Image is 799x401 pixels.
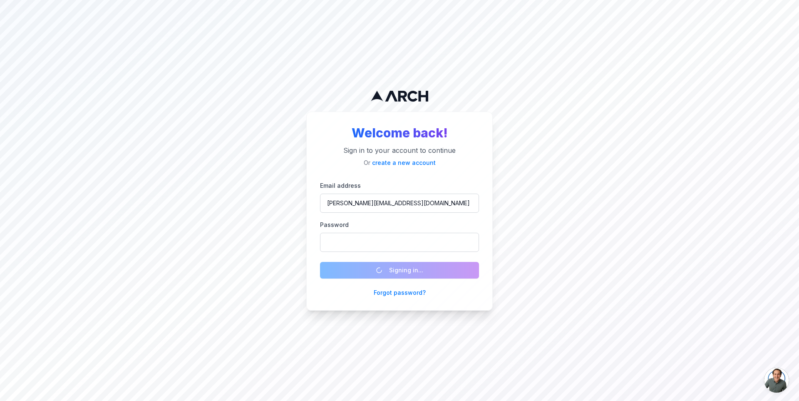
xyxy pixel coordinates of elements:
p: Sign in to your account to continue [320,145,479,155]
a: Open chat [764,368,789,393]
a: create a new account [372,159,436,166]
label: Email address [320,182,361,189]
label: Password [320,221,349,228]
p: Or [320,159,479,167]
h2: Welcome back! [320,125,479,140]
button: Forgot password? [374,289,426,297]
input: you@example.com [320,194,479,213]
